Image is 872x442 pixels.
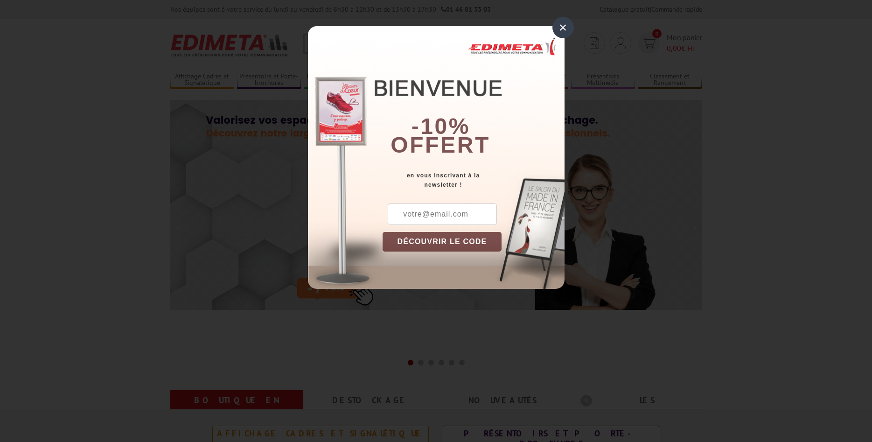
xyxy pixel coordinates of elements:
[412,114,470,139] b: -10%
[383,171,565,189] div: en vous inscrivant à la newsletter !
[552,17,574,38] div: ×
[391,133,490,157] font: offert
[388,203,497,225] input: votre@email.com
[383,232,502,252] button: DÉCOUVRIR LE CODE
